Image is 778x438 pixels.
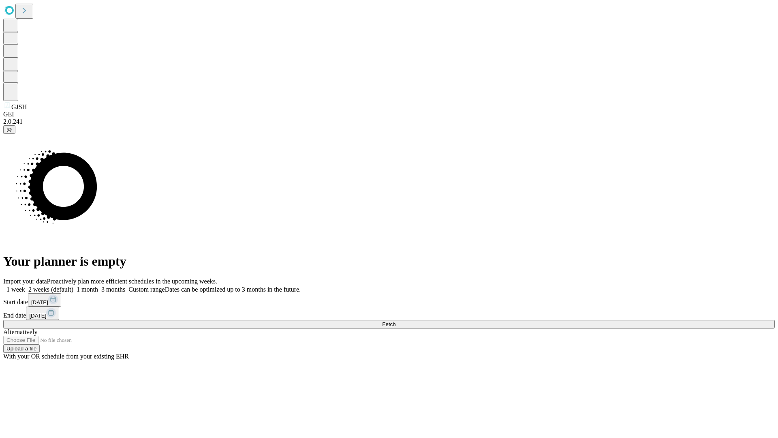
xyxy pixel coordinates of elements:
span: Dates can be optimized up to 3 months in the future. [165,286,301,293]
h1: Your planner is empty [3,254,775,269]
span: [DATE] [29,313,46,319]
span: Alternatively [3,328,37,335]
span: Custom range [128,286,165,293]
span: GJSH [11,103,27,110]
button: [DATE] [26,307,59,320]
div: 2.0.241 [3,118,775,125]
span: 3 months [101,286,125,293]
div: End date [3,307,775,320]
div: Start date [3,293,775,307]
span: Proactively plan more efficient schedules in the upcoming weeks. [47,278,217,285]
div: GEI [3,111,775,118]
button: @ [3,125,15,134]
button: [DATE] [28,293,61,307]
span: [DATE] [31,299,48,305]
button: Upload a file [3,344,40,353]
span: With your OR schedule from your existing EHR [3,353,129,360]
span: @ [6,127,12,133]
span: Import your data [3,278,47,285]
span: Fetch [382,321,395,327]
button: Fetch [3,320,775,328]
span: 2 weeks (default) [28,286,73,293]
span: 1 week [6,286,25,293]
span: 1 month [77,286,98,293]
